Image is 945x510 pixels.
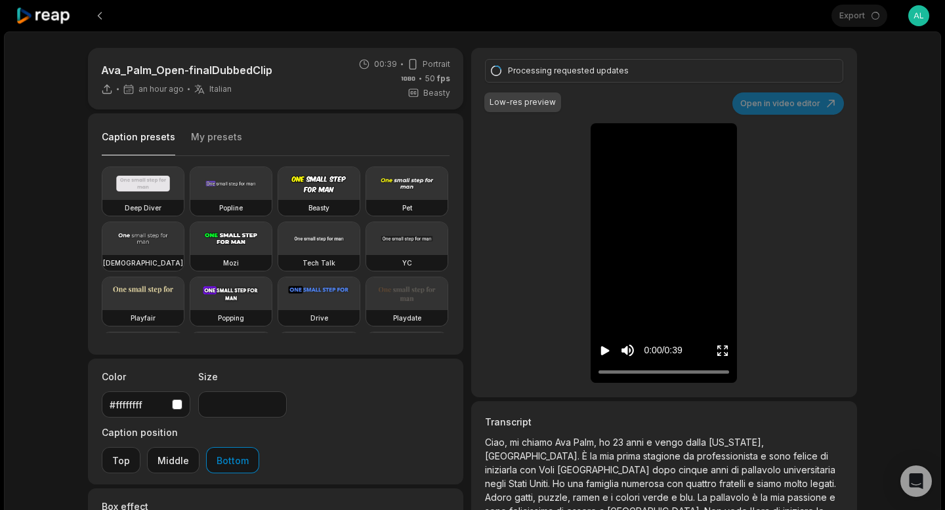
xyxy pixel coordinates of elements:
span: la [761,492,770,503]
span: È [582,450,590,461]
span: Italian [209,84,232,94]
span: ramen [573,492,602,503]
h3: Drive [310,313,328,323]
span: fratelli [719,478,748,489]
span: 50 [425,73,450,85]
div: Open Intercom Messenger [900,465,932,497]
span: e [829,492,835,503]
span: blu. [680,492,698,503]
span: Uniti. [530,478,553,489]
span: 23 [613,437,626,448]
div: Low-res preview [490,96,556,108]
span: [US_STATE], [709,437,764,448]
span: è [752,492,761,503]
span: colori [616,492,642,503]
h3: [DEMOGRAPHIC_DATA] [103,258,183,268]
span: [GEOGRAPHIC_DATA] [557,464,652,475]
span: molto [784,478,810,489]
label: Color [102,370,190,383]
div: 0:00 / 0:39 [644,343,682,357]
span: siamo [757,478,784,489]
span: dopo [652,464,679,475]
span: puzzle, [538,492,573,503]
span: verde [642,492,671,503]
span: famiglia [586,478,621,489]
span: i [611,492,616,503]
button: Caption presets [102,130,175,156]
span: stagione [643,450,683,461]
span: professionista [697,450,761,461]
h3: Playfair [131,313,156,323]
span: di [820,450,828,461]
label: Size [198,370,287,383]
span: e [748,478,757,489]
span: e [671,492,680,503]
span: Ho [553,478,568,489]
span: e [646,437,655,448]
h3: YC [402,258,412,268]
span: legati. [810,478,836,489]
span: una [568,478,586,489]
button: #ffffffff [102,391,190,418]
span: e [761,450,769,461]
span: Ava [555,437,574,448]
span: negli [485,478,509,489]
span: da [683,450,697,461]
h3: Beasty [308,203,329,213]
span: vengo [655,437,686,448]
span: mia [600,450,617,461]
span: cinque [679,464,711,475]
button: Play video [598,338,612,363]
span: mia [770,492,787,503]
button: Enter Fullscreen [716,338,729,363]
div: #ffffffff [110,398,167,412]
span: pallavolo [742,464,784,475]
span: Beasty [423,87,450,99]
h3: Deep Diver [125,203,161,213]
span: 00:39 [374,58,397,70]
span: passione [787,492,829,503]
span: fps [437,73,450,83]
span: numerosa [621,478,667,489]
span: ho [599,437,613,448]
h3: Playdate [393,313,421,323]
h3: Popline [219,203,243,213]
h3: Mozi [223,258,239,268]
span: dalla [686,437,709,448]
button: Bottom [206,447,259,473]
span: gatti, [514,492,538,503]
span: [GEOGRAPHIC_DATA]. [485,450,582,461]
span: mi [510,437,522,448]
h3: Transcript [485,415,843,429]
span: anni [626,437,646,448]
button: Middle [147,447,199,473]
span: pallavolo [710,492,752,503]
span: la [590,450,600,461]
h3: Tech Talk [303,258,335,268]
span: con [520,464,539,475]
span: quattro [686,478,719,489]
span: sono [769,450,793,461]
span: Palm, [574,437,599,448]
span: e [602,492,611,503]
span: di [731,464,742,475]
h3: Popping [218,313,244,323]
button: Mute sound [619,342,636,359]
div: Processing requested updates [508,65,816,77]
h3: Pet [402,203,412,213]
button: Top [102,447,140,473]
p: Ava_Palm_Open-finalDubbedClip [101,62,272,78]
span: an hour ago [138,84,184,94]
span: Stati [509,478,530,489]
span: Adoro [485,492,514,503]
span: chiamo [522,437,555,448]
span: Voli [539,464,557,475]
span: Ciao, [485,437,510,448]
span: La [698,492,710,503]
span: con [667,478,686,489]
button: My presets [191,130,242,155]
label: Caption position [102,425,259,439]
span: felice [793,450,820,461]
span: Portrait [423,58,450,70]
span: universitaria [784,464,835,475]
